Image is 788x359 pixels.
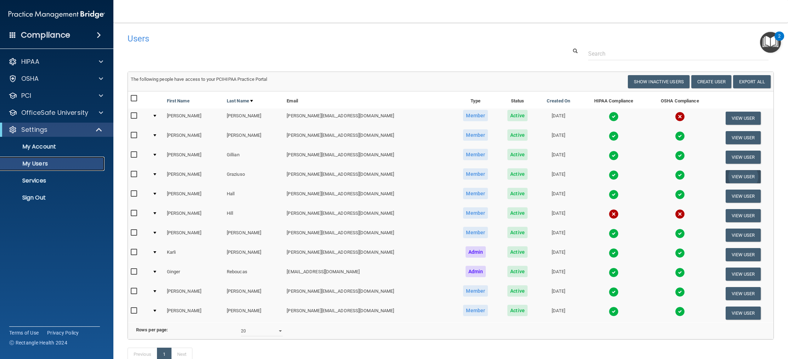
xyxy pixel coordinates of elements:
button: Open Resource Center, 2 new notifications [760,32,781,53]
a: First Name [167,97,190,105]
div: 2 [778,36,781,45]
td: [PERSON_NAME] [164,186,224,206]
span: Member [463,227,488,238]
td: [PERSON_NAME] [164,128,224,147]
td: [PERSON_NAME][EMAIL_ADDRESS][DOMAIN_NAME] [284,284,453,303]
button: View User [726,112,761,125]
img: tick.e7d51cea.svg [675,287,685,297]
img: tick.e7d51cea.svg [609,268,619,277]
th: OSHA Compliance [647,91,713,108]
p: Services [5,177,101,184]
span: Member [463,207,488,219]
button: View User [726,170,761,183]
span: Active [507,246,528,258]
td: Graziuso [224,167,284,186]
td: [DATE] [537,225,580,245]
td: [PERSON_NAME][EMAIL_ADDRESS][DOMAIN_NAME] [284,128,453,147]
p: PCI [21,91,31,100]
td: Ginger [164,264,224,284]
img: tick.e7d51cea.svg [609,131,619,141]
td: [PERSON_NAME][EMAIL_ADDRESS][DOMAIN_NAME] [284,167,453,186]
span: Active [507,227,528,238]
span: Active [507,285,528,297]
p: Sign Out [5,194,101,201]
a: Export All [733,75,771,88]
h4: Users [128,34,500,43]
a: Terms of Use [9,329,39,336]
button: View User [726,307,761,320]
td: Hill [224,206,284,225]
img: cross.ca9f0e7f.svg [675,112,685,122]
img: tick.e7d51cea.svg [675,151,685,161]
a: HIPAA [9,57,103,66]
a: Privacy Policy [47,329,79,336]
img: tick.e7d51cea.svg [675,229,685,239]
a: OfficeSafe University [9,108,103,117]
th: Email [284,91,453,108]
td: [PERSON_NAME][EMAIL_ADDRESS][DOMAIN_NAME] [284,303,453,322]
span: Active [507,305,528,316]
img: cross.ca9f0e7f.svg [609,209,619,219]
span: Member [463,168,488,180]
img: cross.ca9f0e7f.svg [675,209,685,219]
b: Rows per page: [136,327,168,332]
td: [DATE] [537,108,580,128]
td: [PERSON_NAME][EMAIL_ADDRESS][DOMAIN_NAME] [284,225,453,245]
td: [DATE] [537,186,580,206]
button: View User [726,287,761,300]
p: My Account [5,143,101,150]
td: [DATE] [537,284,580,303]
button: View User [726,151,761,164]
td: [DATE] [537,245,580,264]
a: Created On [547,97,570,105]
img: tick.e7d51cea.svg [609,248,619,258]
th: Status [498,91,537,108]
span: Member [463,188,488,199]
img: PMB logo [9,7,105,22]
th: HIPAA Compliance [580,91,647,108]
button: View User [726,229,761,242]
span: Active [507,110,528,121]
td: [PERSON_NAME] [224,128,284,147]
td: [PERSON_NAME] [164,284,224,303]
td: [PERSON_NAME][EMAIL_ADDRESS][DOMAIN_NAME] [284,147,453,167]
td: [DATE] [537,206,580,225]
span: Active [507,168,528,180]
th: Type [453,91,498,108]
span: The following people have access to your PCIHIPAA Practice Portal [131,77,268,82]
td: [DATE] [537,264,580,284]
td: [PERSON_NAME] [164,225,224,245]
span: Admin [466,246,486,258]
button: Create User [691,75,731,88]
td: [PERSON_NAME][EMAIL_ADDRESS][DOMAIN_NAME] [284,206,453,225]
button: View User [726,248,761,261]
span: Admin [466,266,486,277]
td: Hall [224,186,284,206]
p: OfficeSafe University [21,108,88,117]
span: Ⓒ Rectangle Health 2024 [9,339,67,346]
span: Active [507,266,528,277]
td: [PERSON_NAME] [224,225,284,245]
a: Settings [9,125,103,134]
button: View User [726,190,761,203]
td: Reboucas [224,264,284,284]
img: tick.e7d51cea.svg [609,151,619,161]
td: [DATE] [537,167,580,186]
td: [DATE] [537,128,580,147]
img: tick.e7d51cea.svg [609,229,619,239]
img: tick.e7d51cea.svg [675,268,685,277]
img: tick.e7d51cea.svg [675,170,685,180]
img: tick.e7d51cea.svg [675,190,685,200]
p: Settings [21,125,47,134]
td: [PERSON_NAME][EMAIL_ADDRESS][DOMAIN_NAME] [284,108,453,128]
span: Active [507,129,528,141]
p: HIPAA [21,57,39,66]
span: Member [463,110,488,121]
td: [PERSON_NAME] [224,108,284,128]
button: Show Inactive Users [628,75,689,88]
td: [PERSON_NAME] [164,167,224,186]
img: tick.e7d51cea.svg [609,170,619,180]
span: Member [463,305,488,316]
td: [PERSON_NAME] [164,303,224,322]
span: Member [463,129,488,141]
